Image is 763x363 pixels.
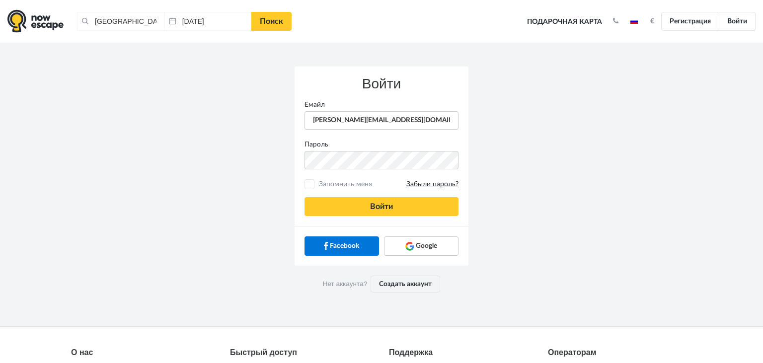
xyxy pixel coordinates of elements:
a: Facebook [305,236,379,255]
img: ru.jpg [630,19,638,24]
img: logo [7,9,64,33]
label: Пароль [297,140,466,149]
a: Регистрация [661,12,719,31]
span: Запомнить меня [316,179,458,189]
button: Войти [305,197,458,216]
span: Google [416,241,437,251]
span: Facebook [330,241,359,251]
h3: Войти [305,76,458,92]
input: Дата [164,12,252,31]
input: Запомнить меняЗабыли пароль? [306,181,313,188]
a: Подарочная карта [524,11,606,33]
a: Войти [719,12,756,31]
strong: € [650,18,654,25]
a: Забыли пароль? [406,180,458,189]
a: Google [384,236,458,255]
div: Нет аккаунта? [295,266,468,302]
div: Поддержка [389,347,533,359]
div: О нас [71,347,215,359]
input: Город или название квеста [77,12,164,31]
label: Емайл [297,100,466,110]
div: Быстрый доступ [230,347,374,359]
div: Операторам [548,347,692,359]
a: Поиск [251,12,292,31]
a: Создать аккаунт [371,276,440,292]
button: € [645,16,659,26]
